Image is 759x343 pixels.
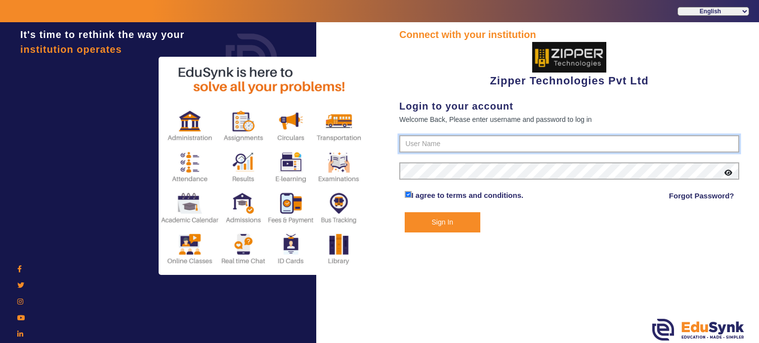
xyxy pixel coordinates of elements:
span: It's time to rethink the way your [20,29,184,40]
div: Welcome Back, Please enter username and password to log in [399,114,739,125]
img: 36227e3f-cbf6-4043-b8fc-b5c5f2957d0a [532,42,606,73]
a: I agree to terms and conditions. [412,191,524,199]
img: edusynk.png [652,319,744,341]
div: Zipper Technologies Pvt Ltd [399,42,739,89]
a: Forgot Password? [669,190,734,202]
input: User Name [399,135,739,153]
button: Sign In [405,212,481,232]
div: Login to your account [399,99,739,114]
img: login.png [214,22,289,96]
img: login2.png [159,57,366,275]
span: institution operates [20,44,122,55]
div: Connect with your institution [399,27,739,42]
